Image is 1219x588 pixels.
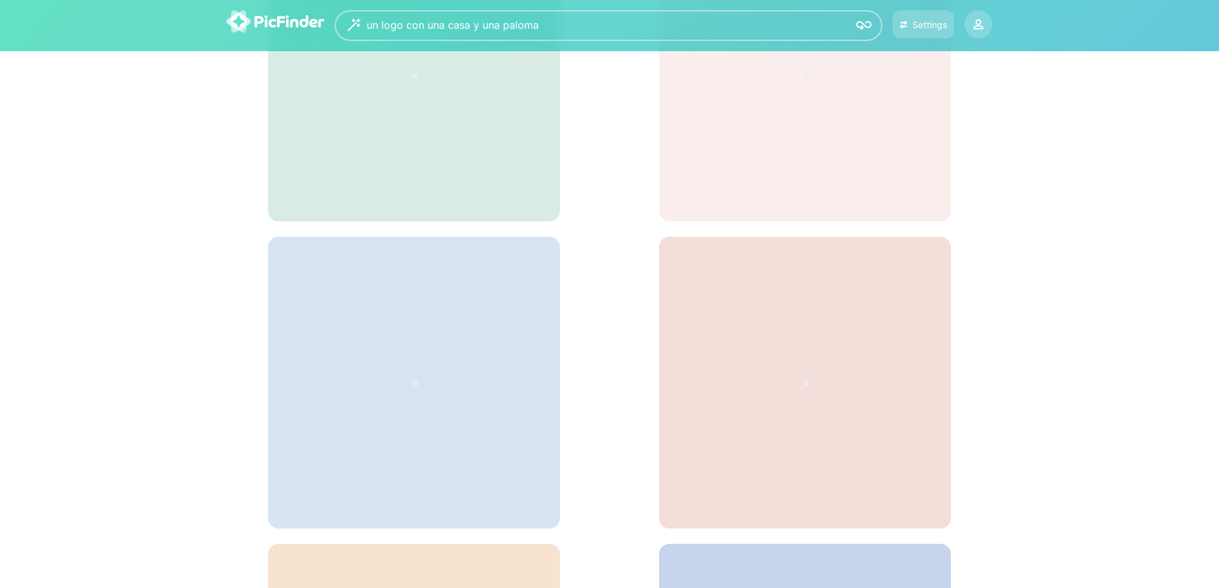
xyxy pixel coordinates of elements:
img: icon-search.svg [856,18,872,33]
button: Settings [893,10,954,38]
div: Settings [912,19,947,30]
img: wizard.svg [347,19,360,31]
img: logo-picfinder-white-transparent.svg [227,10,324,33]
img: icon-settings.svg [900,19,908,30]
